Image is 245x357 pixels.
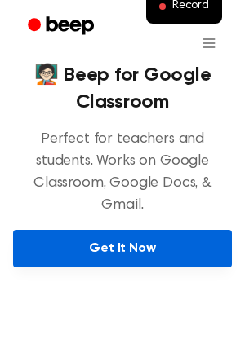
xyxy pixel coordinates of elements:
button: Open menu [189,24,229,63]
a: Get It Now [13,230,232,267]
a: Beep [16,11,109,42]
p: Perfect for teachers and students. Works on Google Classroom, Google Docs, & Gmail. [13,129,232,217]
h4: 🧑🏻‍🏫 Beep for Google Classroom [13,62,232,116]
